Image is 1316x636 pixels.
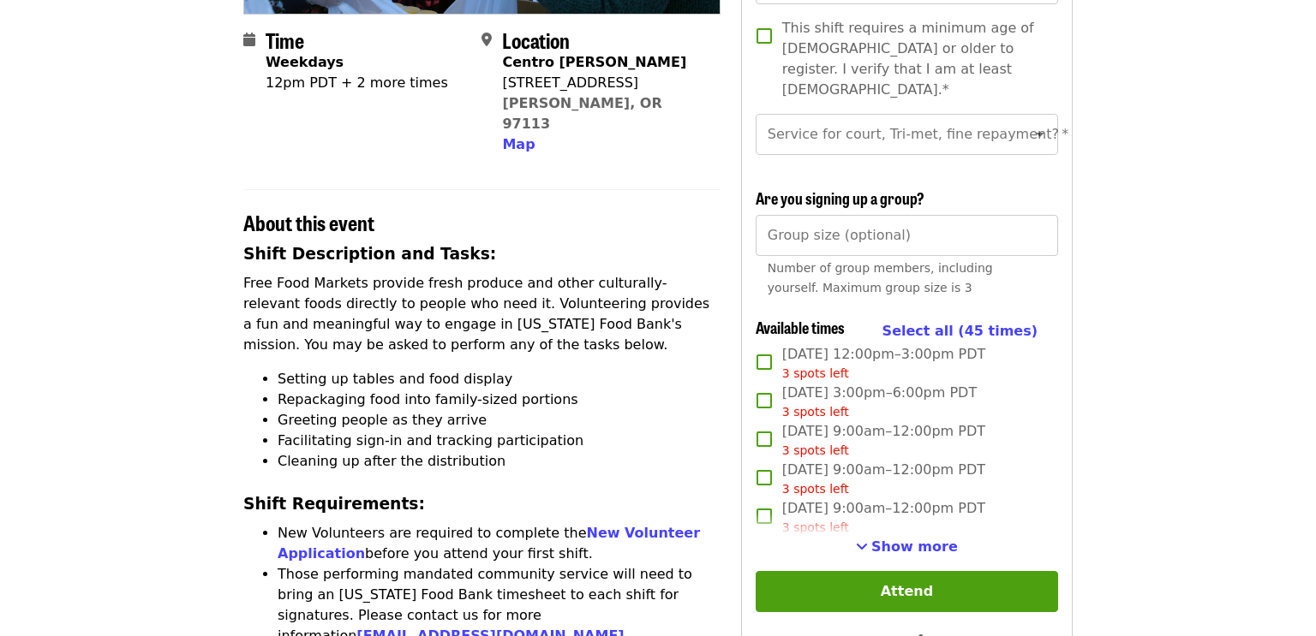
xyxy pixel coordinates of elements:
[482,32,492,48] i: map-marker-alt icon
[756,571,1058,612] button: Attend
[871,538,958,555] span: Show more
[782,443,849,457] span: 3 spots left
[782,460,985,498] span: [DATE] 9:00am–12:00pm PDT
[756,215,1058,256] input: [object Object]
[278,431,721,451] li: Facilitating sign-in and tracking participation
[782,421,985,460] span: [DATE] 9:00am–12:00pm PDT
[502,73,706,93] div: [STREET_ADDRESS]
[756,316,845,338] span: Available times
[502,136,535,152] span: Map
[266,73,448,93] div: 12pm PDT + 2 more times
[882,318,1038,344] button: Select all (45 times)
[502,95,661,132] a: [PERSON_NAME], OR 97113
[278,451,721,472] li: Cleaning up after the distribution
[243,242,721,266] h3: Shift Description and Tasks:
[768,261,993,294] span: Number of group members, including yourself. Maximum group size is 3
[243,273,721,355] p: Free Food Markets provide fresh produce and other culturally-relevant foods directly to people wh...
[782,405,849,419] span: 3 spots left
[1028,122,1052,146] button: Open
[782,498,985,537] span: [DATE] 9:00am–12:00pm PDT
[502,134,535,155] button: Map
[278,389,721,410] li: Repackaging food into family-sized portions
[502,54,686,70] strong: Centro [PERSON_NAME]
[882,323,1038,339] span: Select all (45 times)
[243,207,374,237] span: About this event
[266,25,304,55] span: Time
[782,383,977,421] span: [DATE] 3:00pm–6:00pm PDT
[782,482,849,496] span: 3 spots left
[782,18,1044,100] span: This shift requires a minimum age of [DEMOGRAPHIC_DATA] or older to register. I verify that I am ...
[756,187,924,209] span: Are you signing up a group?
[266,54,344,70] strong: Weekdays
[856,537,958,557] button: See more timeslots
[782,366,849,380] span: 3 spots left
[782,344,986,383] span: [DATE] 12:00pm–3:00pm PDT
[782,520,849,534] span: 3 spots left
[278,523,721,564] li: New Volunteers are required to complete the before you attend your first shift.
[243,32,255,48] i: calendar icon
[243,492,721,516] h3: Shift Requirements:
[278,369,721,389] li: Setting up tables and food display
[502,25,570,55] span: Location
[278,410,721,431] li: Greeting people as they arrive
